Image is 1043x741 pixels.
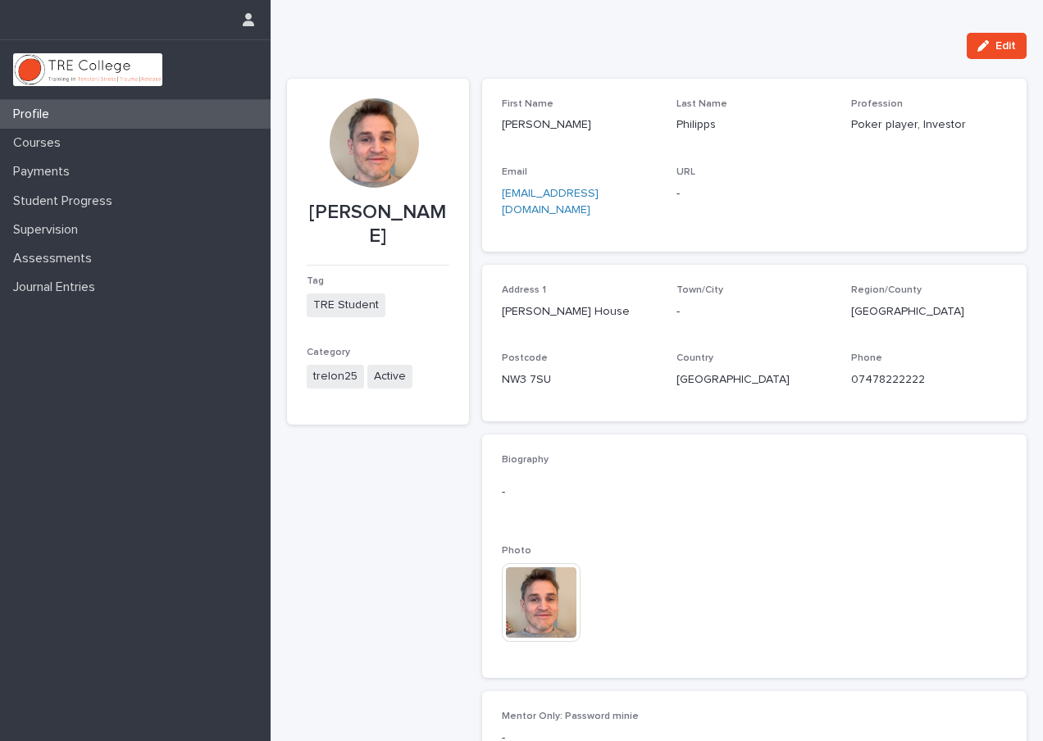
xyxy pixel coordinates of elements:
[851,99,903,109] span: Profession
[851,353,882,363] span: Phone
[676,185,831,202] p: -
[967,33,1027,59] button: Edit
[502,546,531,556] span: Photo
[502,285,546,295] span: Address 1
[7,164,83,180] p: Payments
[7,107,62,122] p: Profile
[307,365,364,389] span: trelon25
[502,711,639,721] span: Mentor Only: Password minie
[676,353,713,363] span: Country
[7,193,125,209] p: Student Progress
[502,371,657,389] p: NW3 7SU
[851,285,922,295] span: Region/County
[502,484,1007,501] p: -
[676,99,727,109] span: Last Name
[502,455,549,465] span: Biography
[502,188,599,216] a: [EMAIL_ADDRESS][DOMAIN_NAME]
[502,116,657,134] p: [PERSON_NAME]
[676,167,695,177] span: URL
[307,276,324,286] span: Tag
[13,53,162,86] img: L01RLPSrRaOWR30Oqb5K
[307,293,385,317] span: TRE Student
[7,251,105,266] p: Assessments
[502,303,657,320] p: [PERSON_NAME] House
[502,99,553,109] span: First Name
[851,374,925,385] a: 07478222222
[676,371,831,389] p: [GEOGRAPHIC_DATA]
[367,365,412,389] span: Active
[851,116,1006,134] p: Poker player, Investor
[502,167,527,177] span: Email
[307,201,449,248] p: [PERSON_NAME]
[7,135,74,151] p: Courses
[7,280,108,295] p: Journal Entries
[851,303,1006,320] p: [GEOGRAPHIC_DATA]
[995,40,1016,52] span: Edit
[7,222,91,238] p: Supervision
[676,285,723,295] span: Town/City
[676,116,831,134] p: Philipps
[676,303,831,320] p: -
[502,353,548,363] span: Postcode
[307,348,350,357] span: Category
